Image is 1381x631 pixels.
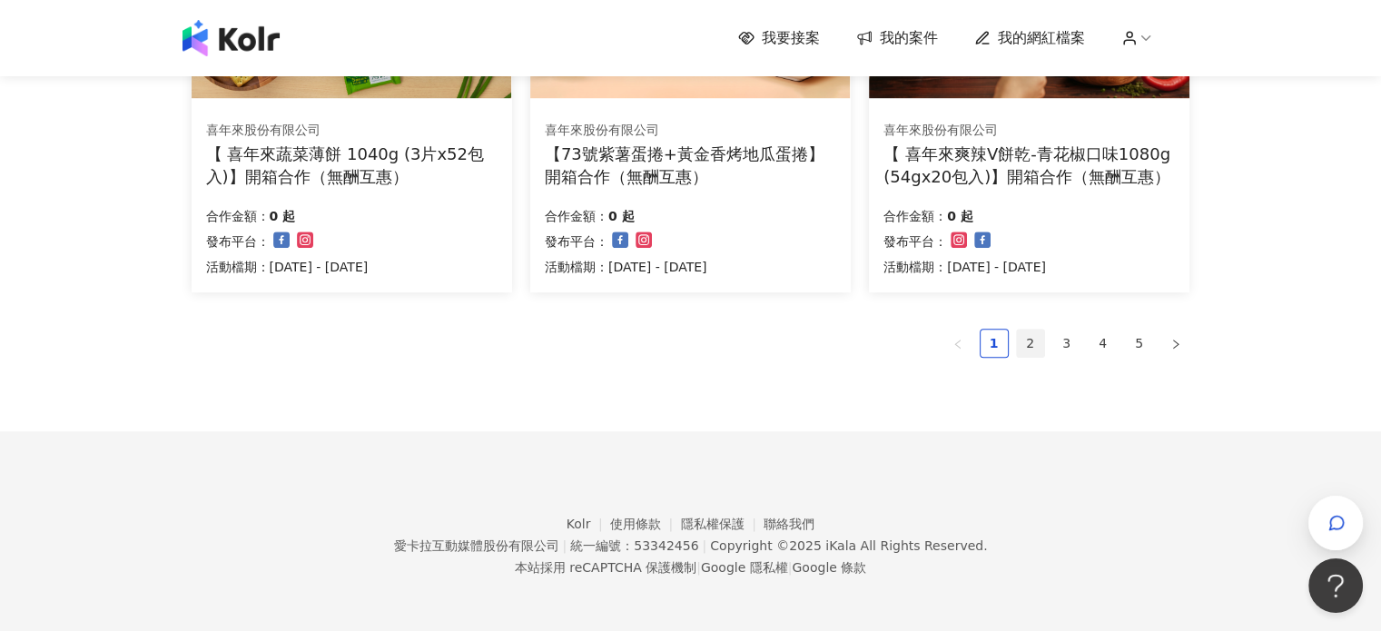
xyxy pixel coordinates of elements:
a: 使用條款 [610,517,681,531]
a: iKala [825,538,856,553]
p: 合作金額： [545,205,608,227]
span: 本站採用 reCAPTCHA 保護機制 [515,557,866,578]
li: Next Page [1161,329,1190,358]
a: Google 隱私權 [701,560,788,575]
p: 活動檔期：[DATE] - [DATE] [883,256,1046,278]
p: 發布平台： [883,231,947,252]
span: 我要接案 [762,28,820,48]
div: 喜年來股份有限公司 [883,122,1174,140]
img: logo [182,20,280,56]
span: | [696,560,701,575]
div: 愛卡拉互動媒體股份有限公司 [393,538,558,553]
span: | [562,538,567,553]
a: 4 [1090,330,1117,357]
span: right [1170,339,1181,350]
p: 發布平台： [206,231,270,252]
iframe: Help Scout Beacon - Open [1308,558,1363,613]
a: 2 [1017,330,1044,357]
a: 3 [1053,330,1080,357]
p: 0 起 [270,205,296,227]
div: 【73號紫薯蛋捲+黃金香烤地瓜蛋捲】開箱合作（無酬互惠） [545,143,836,188]
div: 統一編號：53342456 [570,538,698,553]
button: left [943,329,972,358]
li: Previous Page [943,329,972,358]
a: 我要接案 [738,28,820,48]
div: 【 喜年來爽辣V餅乾-青花椒口味1080g (54gx20包入)】開箱合作（無酬互惠） [883,143,1175,188]
div: 喜年來股份有限公司 [545,122,835,140]
a: 我的網紅檔案 [974,28,1085,48]
a: 1 [981,330,1008,357]
div: 喜年來股份有限公司 [206,122,497,140]
div: 【 喜年來蔬菜薄餅 1040g (3片x52包入)】開箱合作（無酬互惠） [206,143,498,188]
a: Google 條款 [792,560,866,575]
p: 合作金額： [206,205,270,227]
span: 我的案件 [880,28,938,48]
a: Kolr [567,517,610,531]
p: 活動檔期：[DATE] - [DATE] [545,256,707,278]
button: right [1161,329,1190,358]
a: 5 [1126,330,1153,357]
a: 我的案件 [856,28,938,48]
li: 2 [1016,329,1045,358]
div: Copyright © 2025 All Rights Reserved. [710,538,987,553]
p: 合作金額： [883,205,947,227]
p: 發布平台： [545,231,608,252]
a: 隱私權保護 [681,517,764,531]
p: 0 起 [608,205,635,227]
span: 我的網紅檔案 [998,28,1085,48]
li: 3 [1052,329,1081,358]
li: 5 [1125,329,1154,358]
a: 聯絡我們 [764,517,814,531]
span: | [702,538,706,553]
li: 1 [980,329,1009,358]
li: 4 [1089,329,1118,358]
span: | [788,560,793,575]
p: 活動檔期：[DATE] - [DATE] [206,256,369,278]
p: 0 起 [947,205,973,227]
span: left [952,339,963,350]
